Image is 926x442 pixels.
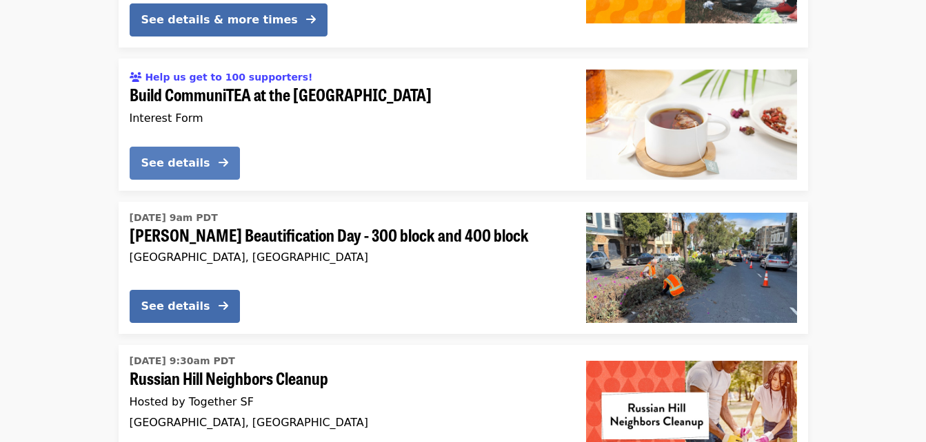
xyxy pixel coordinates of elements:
i: arrow-right icon [219,156,228,169]
span: Interest Form [130,112,203,125]
span: Build CommuniTEA at the [GEOGRAPHIC_DATA] [130,85,564,105]
span: Help us get to 100 supporters! [145,72,312,83]
time: [DATE] 9:30am PDT [130,354,235,368]
i: users icon [130,72,142,83]
i: arrow-right icon [306,13,316,26]
button: See details [130,290,240,323]
span: [PERSON_NAME] Beautification Day - 300 block and 400 block [130,225,564,245]
img: Build CommuniTEA at the Street Tree Nursery organized by SF Public Works [586,70,797,180]
img: Guerrero Beautification Day - 300 block and 400 block organized by SF Public Works [586,213,797,323]
button: See details [130,147,240,180]
a: See details for "Guerrero Beautification Day - 300 block and 400 block" [119,202,808,334]
div: See details [141,298,210,315]
div: [GEOGRAPHIC_DATA], [GEOGRAPHIC_DATA] [130,251,564,264]
div: [GEOGRAPHIC_DATA], [GEOGRAPHIC_DATA] [130,416,564,429]
i: arrow-right icon [219,299,228,313]
span: Hosted by Together SF [130,395,254,408]
a: See details for "Build CommuniTEA at the Street Tree Nursery" [119,59,808,191]
button: See details & more times [130,3,328,36]
div: See details [141,155,210,171]
time: [DATE] 9am PDT [130,211,218,225]
span: Russian Hill Neighbors Cleanup [130,368,564,388]
div: See details & more times [141,12,298,28]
